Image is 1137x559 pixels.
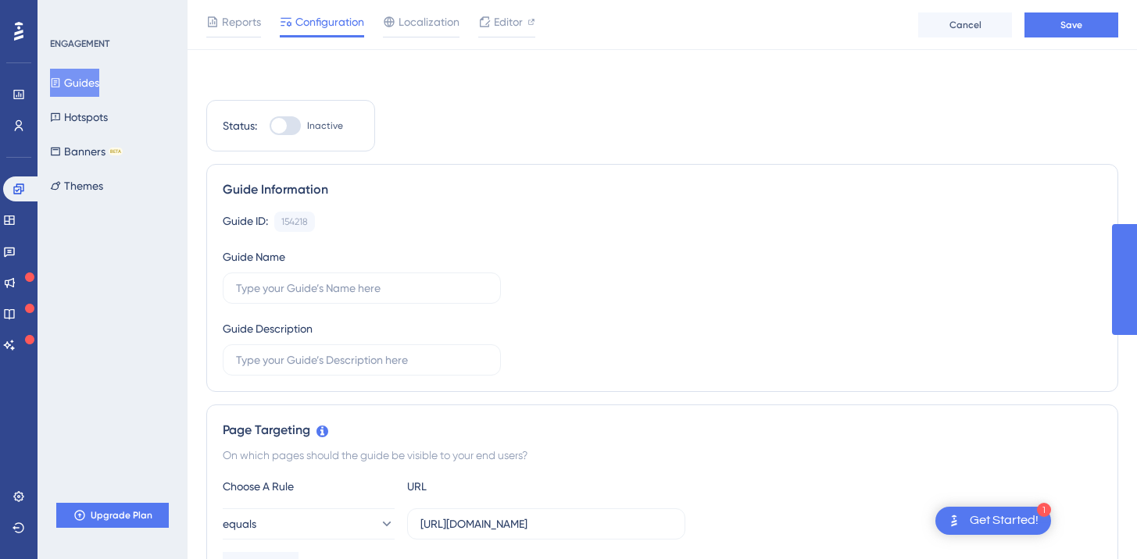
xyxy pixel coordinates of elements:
div: Guide ID: [223,212,268,232]
button: Upgrade Plan [56,503,169,528]
div: Choose A Rule [223,477,395,496]
span: equals [223,514,256,533]
span: Cancel [949,19,981,31]
div: Page Targeting [223,421,1102,440]
div: Guide Description [223,319,313,338]
button: Guides [50,69,99,97]
button: Cancel [918,12,1012,37]
div: Get Started! [970,512,1039,529]
span: Inactive [307,119,343,132]
button: Hotspots [50,103,108,131]
span: Editor [494,12,523,31]
button: Themes [50,172,103,200]
div: BETA [109,148,123,155]
span: Localization [399,12,459,31]
iframe: UserGuiding AI Assistant Launcher [1071,497,1118,544]
input: Type your Guide’s Name here [236,279,488,297]
input: Type your Guide’s Description here [236,351,488,369]
span: Upgrade Plan [91,509,152,522]
div: On which pages should the guide be visible to your end users? [223,446,1102,465]
button: equals [223,508,395,539]
div: Guide Name [223,247,285,266]
span: Save [1060,19,1082,31]
div: ENGAGEMENT [50,37,109,50]
input: yourwebsite.com/path [420,515,672,532]
button: Save [1024,12,1118,37]
div: 1 [1037,503,1051,517]
span: Reports [222,12,261,31]
div: URL [407,477,579,496]
img: launcher-image-alternative-text [945,511,964,530]
div: Guide Information [223,180,1102,199]
button: BannersBETA [50,137,123,166]
div: 154218 [281,215,308,228]
span: Configuration [295,12,364,31]
div: Status: [223,116,257,135]
div: Open Get Started! checklist, remaining modules: 1 [935,507,1051,535]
